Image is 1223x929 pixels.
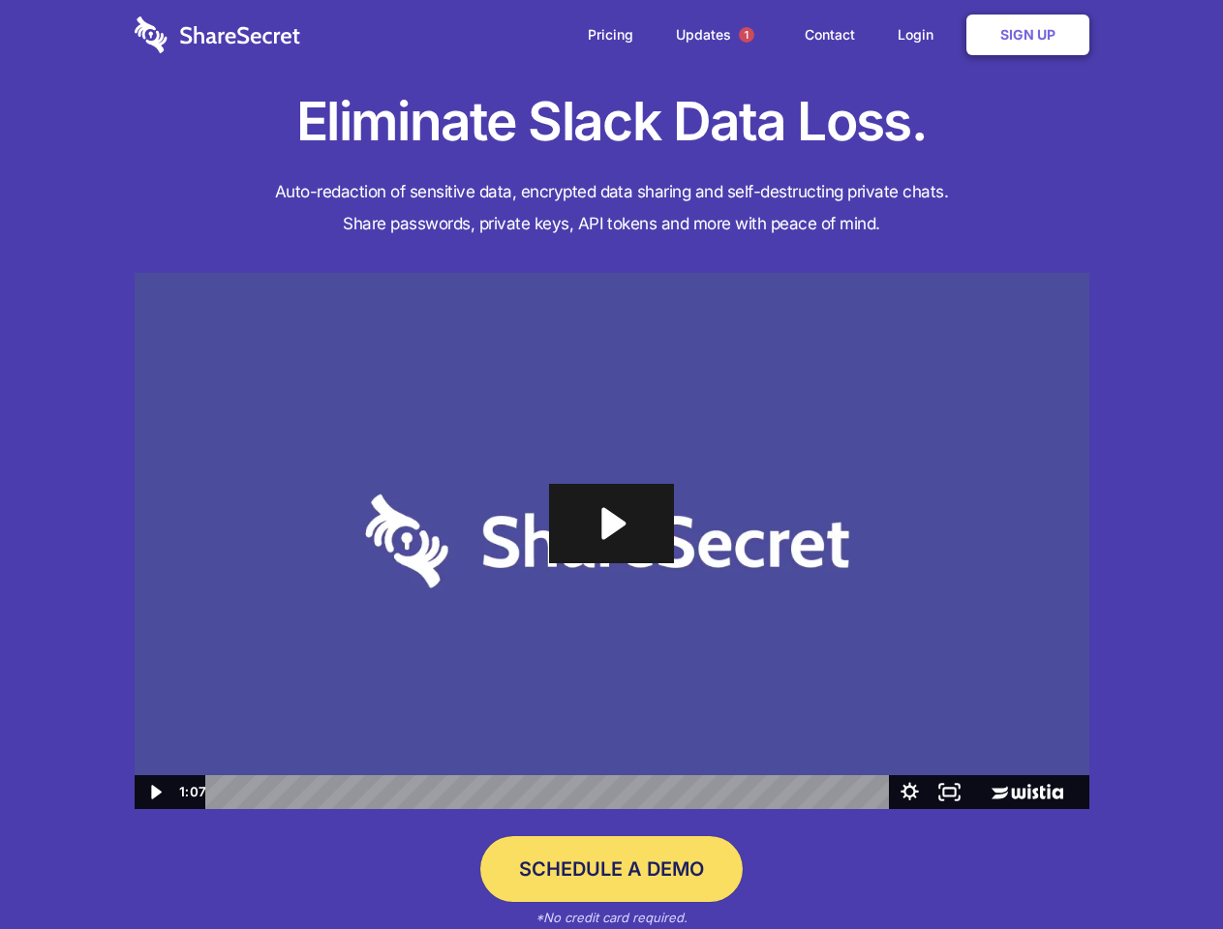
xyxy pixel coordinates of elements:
[221,775,880,809] div: Playbar
[135,176,1089,240] h4: Auto-redaction of sensitive data, encrypted data sharing and self-destructing private chats. Shar...
[135,273,1089,810] img: Sharesecret
[535,910,688,925] em: *No credit card required.
[890,775,930,809] button: Show settings menu
[135,87,1089,157] h1: Eliminate Slack Data Loss.
[878,5,963,65] a: Login
[969,775,1088,809] a: Wistia Logo -- Learn More
[966,15,1089,55] a: Sign Up
[930,775,969,809] button: Fullscreen
[549,484,673,563] button: Play Video: Sharesecret Slack Extension
[568,5,653,65] a: Pricing
[135,775,174,809] button: Play Video
[135,16,300,53] img: logo-wordmark-white-trans-d4663122ce5f474addd5e946df7df03e33cb6a1c49d2221995e7729f52c070b2.svg
[785,5,874,65] a: Contact
[739,27,754,43] span: 1
[480,836,743,902] a: Schedule a Demo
